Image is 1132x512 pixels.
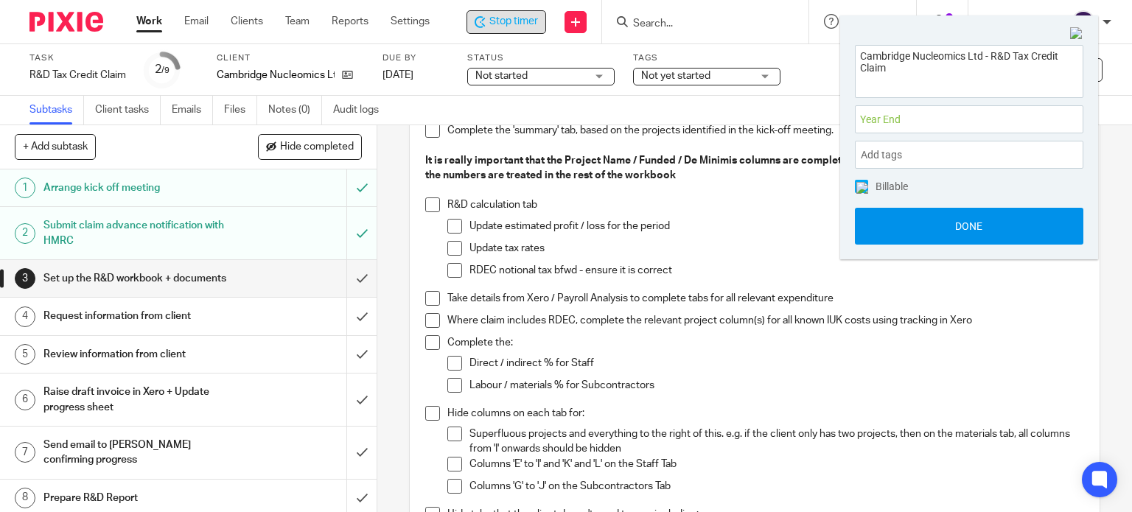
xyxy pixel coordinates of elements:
[447,197,1085,212] p: R&D calculation tab
[856,46,1083,94] textarea: Cambridge Nucleomics Ltd - R&D Tax Credit Claim
[172,96,213,125] a: Emails
[447,335,1085,350] p: Complete the:
[860,112,1046,127] span: Year End
[43,267,236,290] h1: Set up the R&D workbook + documents
[447,123,1085,138] p: Complete the 'summary' tab, based on the projects identified in the kick-off meeting.
[469,219,1085,234] p: Update estimated profit / loss for the period
[861,144,909,166] span: Add tags
[856,182,868,194] img: checked.png
[268,96,322,125] a: Notes (0)
[382,52,449,64] label: Due by
[469,479,1085,494] p: Columns 'G' to 'J' on the Subcontractors Tab
[1070,27,1083,41] img: Close
[983,14,1064,29] p: [PERSON_NAME]
[855,208,1083,245] button: Done
[95,96,161,125] a: Client tasks
[136,14,162,29] a: Work
[43,434,236,471] h1: Send email to [PERSON_NAME] confirming progress
[489,14,538,29] span: Stop timer
[15,178,35,198] div: 1
[469,427,1085,457] p: Superfluous projects and everything to the right of this. e.g. if the client only has two project...
[467,10,546,34] div: Cambridge Nucleomics Ltd - R&D Tax Credit Claim
[29,68,126,83] div: R&D Tax Credit Claim
[15,223,35,244] div: 2
[447,313,1085,328] p: Where claim includes RDEC, complete the relevant project column(s) for all known IUK costs using ...
[217,68,335,83] p: Cambridge Nucleomics Ltd
[447,406,1085,421] p: Hide columns on each tab for:
[475,71,528,81] span: Not started
[382,70,413,80] span: [DATE]
[184,14,209,29] a: Email
[469,356,1085,371] p: Direct / indirect % for Staff
[29,52,126,64] label: Task
[633,52,780,64] label: Tags
[155,61,170,78] div: 2
[876,181,908,192] span: Billable
[15,134,96,159] button: + Add subtask
[231,14,263,29] a: Clients
[15,306,35,327] div: 4
[161,66,170,74] small: /9
[15,442,35,463] div: 7
[632,18,764,31] input: Search
[467,52,615,64] label: Status
[15,390,35,410] div: 6
[332,14,368,29] a: Reports
[641,71,710,81] span: Not yet started
[447,291,1085,306] p: Take details from Xero / Payroll Analysis to complete tabs for all relevant expenditure
[280,141,354,153] span: Hide completed
[29,12,103,32] img: Pixie
[15,268,35,289] div: 3
[425,155,1086,180] strong: It is really important that the Project Name / Funded / De Minimis columns are completed accurate...
[224,96,257,125] a: Files
[43,177,236,199] h1: Arrange kick off meeting
[258,134,362,159] button: Hide completed
[333,96,390,125] a: Audit logs
[391,14,430,29] a: Settings
[29,68,126,83] div: R&amp;D Tax Credit Claim
[43,487,236,509] h1: Prepare R&D Report
[469,263,1085,278] p: RDEC notional tax bfwd - ensure it is correct
[15,488,35,508] div: 8
[43,305,236,327] h1: Request information from client
[15,344,35,365] div: 5
[285,14,310,29] a: Team
[217,52,364,64] label: Client
[469,457,1085,471] p: Columns 'E' to 'I' and 'K' and 'L' on the Staff Tab
[43,381,236,418] h1: Raise draft invoice in Xero + Update progress sheet
[29,96,84,125] a: Subtasks
[1072,10,1095,34] img: svg%3E
[43,214,236,252] h1: Submit claim advance notification with HMRC
[43,343,236,365] h1: Review information from client
[469,378,1085,393] p: Labour / materials % for Subcontractors
[469,241,1085,256] p: Update tax rates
